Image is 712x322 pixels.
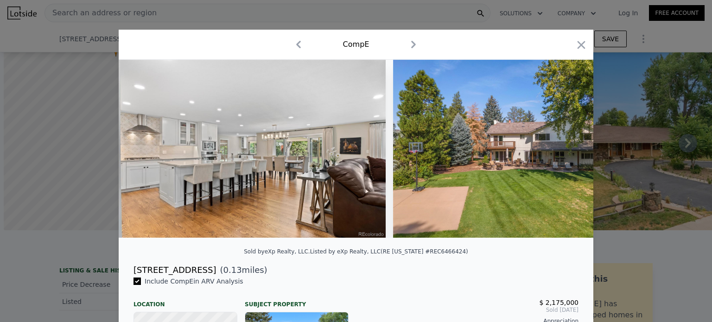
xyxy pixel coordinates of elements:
img: Property Img [393,60,630,238]
div: Sold by eXp Realty, LLC . [244,248,310,255]
div: Subject Property [245,293,349,308]
img: Property Img [119,60,386,238]
span: 0.13 [223,265,242,275]
div: Location [133,293,237,308]
div: Comp E [343,39,369,50]
span: $ 2,175,000 [539,299,578,306]
span: Sold [DATE] [363,306,578,314]
div: Listed by eXp Realty, LLC (RE [US_STATE] #REC6466424) [310,248,468,255]
span: Include Comp E in ARV Analysis [141,278,247,285]
div: [STREET_ADDRESS] [133,264,216,277]
span: ( miles) [216,264,267,277]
